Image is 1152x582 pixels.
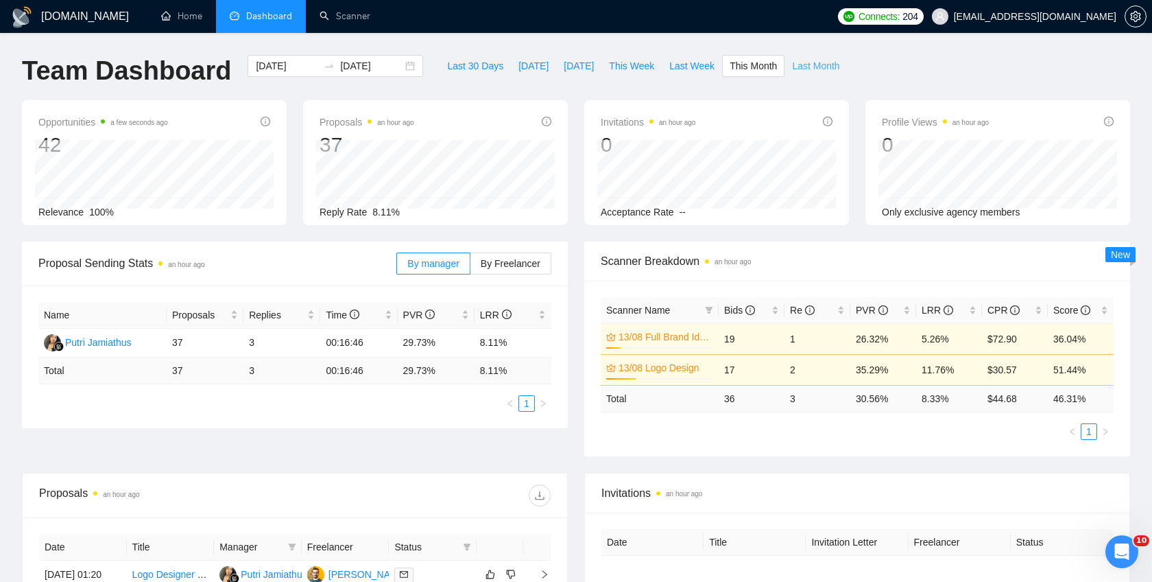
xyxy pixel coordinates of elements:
[1011,529,1113,556] th: Status
[609,58,654,73] span: This Week
[38,114,168,130] span: Opportunities
[261,117,270,126] span: info-circle
[167,329,243,358] td: 37
[1104,117,1114,126] span: info-circle
[447,58,503,73] span: Last 30 Days
[982,385,1048,412] td: $ 44.68
[475,329,551,358] td: 8.11%
[243,302,320,329] th: Replies
[1125,11,1146,22] span: setting
[320,114,414,130] span: Proposals
[606,305,670,316] span: Scanner Name
[1105,535,1138,568] iframe: Intercom live chat
[485,569,495,580] span: like
[256,58,318,73] input: Start date
[506,399,514,408] span: left
[805,305,815,315] span: info-circle
[44,336,131,347] a: PJPutri Jamiathus
[38,358,167,384] td: Total
[606,363,616,373] span: crown
[850,354,916,385] td: 35.29%
[475,358,551,384] td: 8.11 %
[38,302,167,329] th: Name
[722,55,784,77] button: This Month
[601,485,1113,502] span: Invitations
[529,490,550,501] span: download
[1081,423,1097,440] li: 1
[1111,249,1130,260] span: New
[243,358,320,384] td: 3
[719,323,784,354] td: 19
[882,114,989,130] span: Profile Views
[792,58,839,73] span: Last Month
[502,310,512,319] span: info-circle
[601,114,695,130] span: Invitations
[161,10,202,22] a: homeHome
[1081,305,1090,315] span: info-circle
[1064,423,1081,440] li: Previous Page
[219,568,307,579] a: PJPutri Jamiathus
[806,529,908,556] th: Invitation Letter
[328,567,407,582] div: [PERSON_NAME]
[784,354,850,385] td: 2
[601,207,674,218] span: Acceptance Rate
[1097,423,1114,440] button: right
[1097,423,1114,440] li: Next Page
[320,329,397,358] td: 00:16:46
[619,360,710,375] a: 13/08 Logo Design
[39,534,127,561] th: Date
[302,534,389,561] th: Freelancer
[394,539,457,555] span: Status
[669,58,715,73] span: Last Week
[127,534,215,561] th: Title
[529,570,549,579] span: right
[44,334,61,351] img: PJ
[460,537,474,557] span: filter
[982,323,1048,354] td: $72.90
[398,329,475,358] td: 29.73%
[619,329,710,345] a: 13/08 Full Brand Identity
[601,529,704,556] th: Date
[601,55,662,77] button: This Week
[241,567,307,582] div: Putri Jamiathus
[246,10,292,22] span: Dashboard
[935,12,945,21] span: user
[214,534,302,561] th: Manager
[38,132,168,158] div: 42
[564,58,594,73] span: [DATE]
[167,358,243,384] td: 37
[1101,428,1109,436] span: right
[606,332,616,342] span: crown
[719,354,784,385] td: 17
[1133,535,1149,546] span: 10
[502,395,518,412] li: Previous Page
[944,305,953,315] span: info-circle
[425,310,435,319] span: info-circle
[715,258,751,266] time: an hour ago
[784,385,850,412] td: 3
[518,395,535,412] li: 1
[856,305,888,316] span: PVR
[22,55,231,87] h1: Team Dashboard
[529,485,551,507] button: download
[398,358,475,384] td: 29.73 %
[307,568,407,579] a: KA[PERSON_NAME]
[54,342,64,351] img: gigradar-bm.png
[249,307,304,323] span: Replies
[480,310,512,321] span: LRR
[324,60,335,71] span: swap-right
[1048,385,1114,412] td: 46.31 %
[1081,424,1096,439] a: 1
[902,9,917,24] span: 204
[440,55,511,77] button: Last 30 Days
[407,258,459,269] span: By manager
[724,305,755,316] span: Bids
[400,570,408,579] span: mail
[38,255,396,272] span: Proposal Sending Stats
[535,395,551,412] button: right
[916,323,982,354] td: 5.26%
[1053,305,1090,316] span: Score
[680,207,686,218] span: --
[601,253,1114,270] span: Scanner Breakdown
[542,117,551,126] span: info-circle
